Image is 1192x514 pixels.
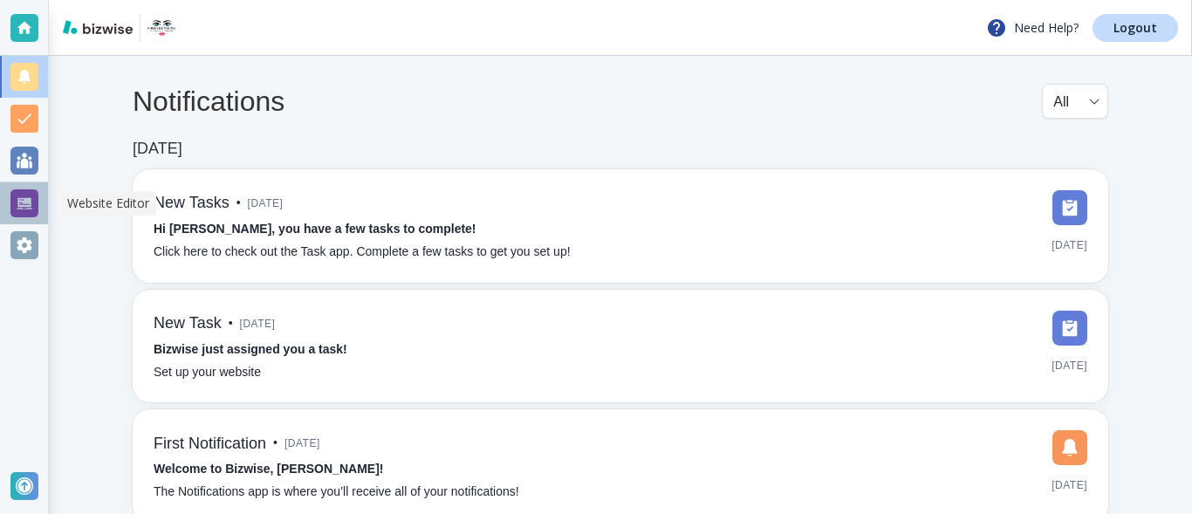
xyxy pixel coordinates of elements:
[1053,85,1097,118] div: All
[240,311,276,337] span: [DATE]
[1113,22,1157,34] p: Logout
[284,430,320,456] span: [DATE]
[154,222,476,236] strong: Hi [PERSON_NAME], you have a few tasks to complete!
[1052,232,1087,258] span: [DATE]
[154,243,571,262] p: Click here to check out the Task app. Complete a few tasks to get you set up!
[236,194,241,213] p: •
[154,363,261,382] p: Set up your website
[1093,14,1178,42] a: Logout
[133,140,182,159] h6: [DATE]
[1052,190,1087,225] img: DashboardSidebarTasks.svg
[147,14,175,42] img: Forever Young
[1052,311,1087,346] img: DashboardSidebarTasks.svg
[154,462,383,476] strong: Welcome to Bizwise, [PERSON_NAME]!
[248,190,284,216] span: [DATE]
[154,435,266,454] h6: First Notification
[133,290,1108,403] a: New Task•[DATE]Bizwise just assigned you a task!Set up your website[DATE]
[63,20,133,34] img: bizwise
[67,195,149,212] p: Website Editor
[133,169,1108,283] a: New Tasks•[DATE]Hi [PERSON_NAME], you have a few tasks to complete!Click here to check out the Ta...
[154,483,519,502] p: The Notifications app is where you’ll receive all of your notifications!
[154,194,229,213] h6: New Tasks
[1052,430,1087,465] img: DashboardSidebarNotification.svg
[1052,472,1087,498] span: [DATE]
[986,17,1079,38] p: Need Help?
[154,314,222,333] h6: New Task
[273,434,277,453] p: •
[154,342,347,356] strong: Bizwise just assigned you a task!
[229,314,233,333] p: •
[133,85,284,118] h4: Notifications
[1052,353,1087,379] span: [DATE]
